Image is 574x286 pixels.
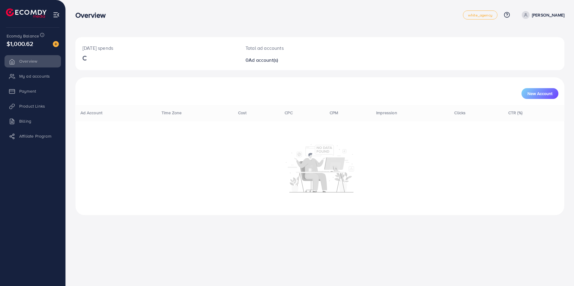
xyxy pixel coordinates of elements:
[246,44,353,52] p: Total ad accounts
[53,41,59,47] img: image
[7,33,39,39] span: Ecomdy Balance
[463,10,497,19] a: white_agency
[53,11,60,18] img: menu
[246,57,353,63] h2: 0
[468,13,492,17] span: white_agency
[527,91,552,96] span: New Account
[83,44,231,52] p: [DATE] spends
[7,39,33,48] span: $1,000.62
[249,57,278,63] span: Ad account(s)
[532,11,564,19] p: [PERSON_NAME]
[519,11,564,19] a: [PERSON_NAME]
[521,88,558,99] button: New Account
[6,8,47,18] img: logo
[75,11,110,19] h3: Overview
